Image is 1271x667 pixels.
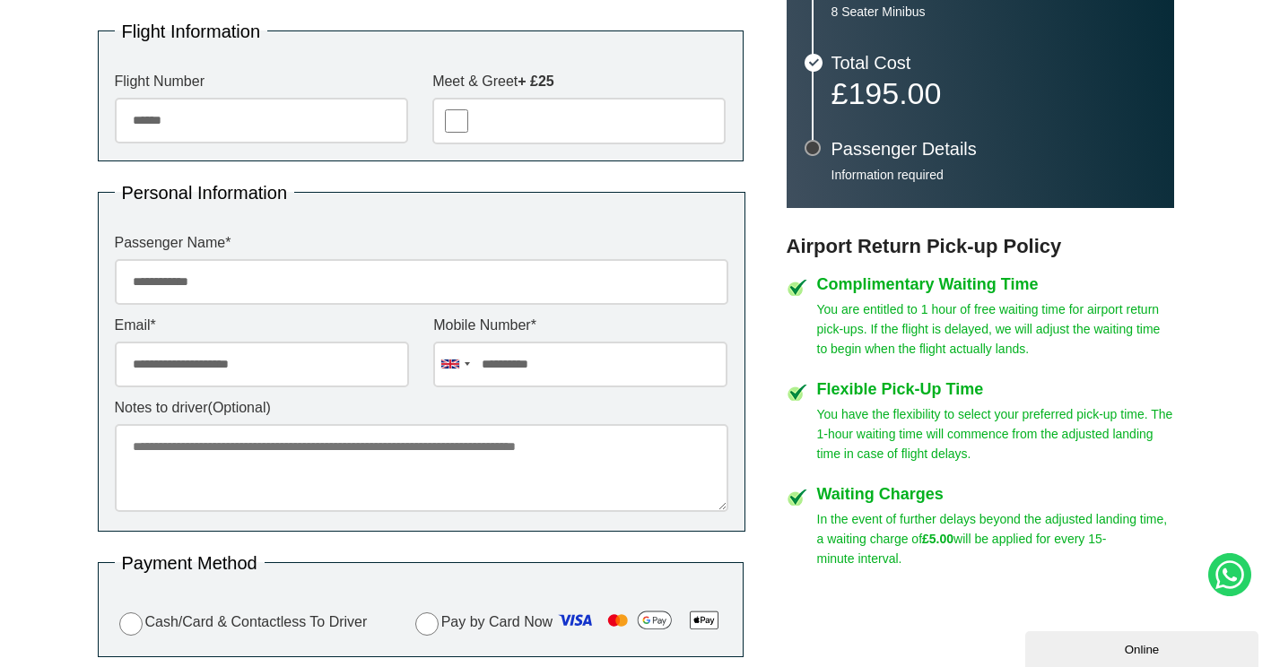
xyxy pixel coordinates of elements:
input: Pay by Card Now [415,612,439,636]
label: Mobile Number [433,318,727,333]
label: Notes to driver [115,401,728,415]
h4: Waiting Charges [817,486,1174,502]
p: £ [831,81,1156,106]
legend: Personal Information [115,184,295,202]
h3: Total Cost [831,54,1156,72]
label: Passenger Name [115,236,728,250]
h3: Passenger Details [831,140,1156,158]
legend: Flight Information [115,22,268,40]
div: United Kingdom: +44 [434,342,475,386]
strong: £5.00 [922,532,953,546]
label: Meet & Greet [432,74,726,89]
label: Email [115,318,409,333]
p: 8 Seater Minibus [831,4,1156,20]
span: (Optional) [208,400,271,415]
label: Cash/Card & Contactless To Driver [115,610,368,636]
p: You are entitled to 1 hour of free waiting time for airport return pick-ups. If the flight is del... [817,299,1174,359]
h4: Complimentary Waiting Time [817,276,1174,292]
h3: Airport Return Pick-up Policy [787,235,1174,258]
strong: + £25 [518,74,553,89]
label: Flight Number [115,74,408,89]
label: Pay by Card Now [411,606,727,640]
input: Cash/Card & Contactless To Driver [119,612,143,636]
p: In the event of further delays beyond the adjusted landing time, a waiting charge of will be appl... [817,509,1174,568]
span: 195.00 [848,76,941,110]
p: Information required [831,167,1156,183]
iframe: chat widget [1025,628,1262,667]
h4: Flexible Pick-Up Time [817,381,1174,397]
legend: Payment Method [115,554,265,572]
p: You have the flexibility to select your preferred pick-up time. The 1-hour waiting time will comm... [817,404,1174,463]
